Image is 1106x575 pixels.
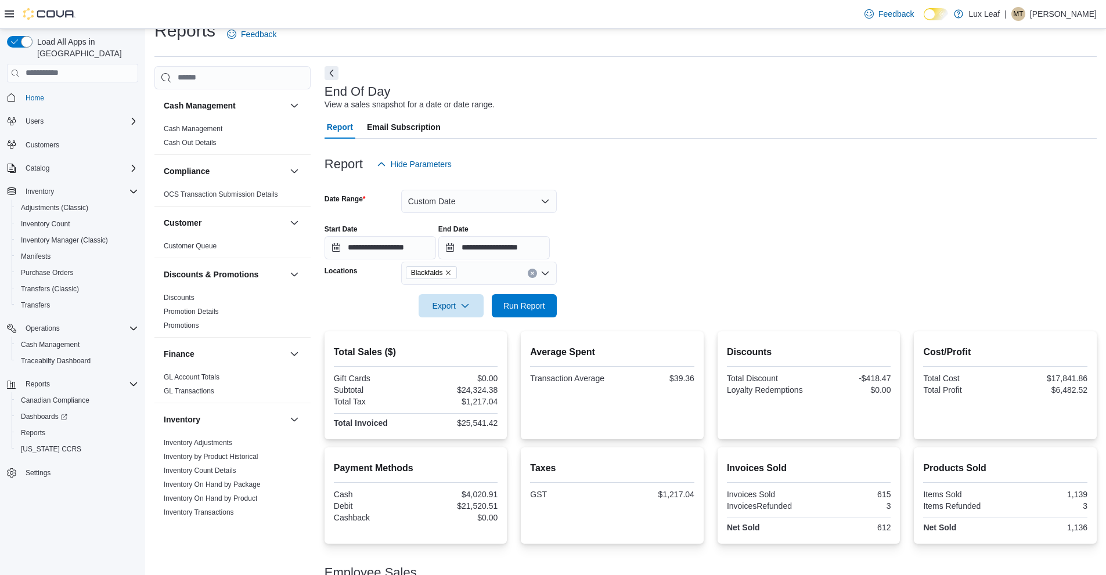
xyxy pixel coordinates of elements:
[222,23,281,46] a: Feedback
[154,370,311,403] div: Finance
[164,387,214,395] a: GL Transactions
[164,321,199,330] span: Promotions
[419,294,484,317] button: Export
[21,444,81,454] span: [US_STATE] CCRS
[12,216,143,232] button: Inventory Count
[164,269,258,280] h3: Discounts & Promotions
[325,266,358,276] label: Locations
[164,165,285,177] button: Compliance
[33,36,138,59] span: Load All Apps in [GEOGRAPHIC_DATA]
[2,320,143,337] button: Operations
[923,461,1087,475] h2: Products Sold
[164,414,285,425] button: Inventory
[154,19,215,42] h1: Reports
[372,153,456,176] button: Hide Parameters
[445,269,452,276] button: Remove Blackfalds from selection in this group
[327,115,353,139] span: Report
[367,115,441,139] span: Email Subscription
[164,100,236,111] h3: Cash Management
[21,219,70,229] span: Inventory Count
[164,217,201,229] h3: Customer
[21,377,138,391] span: Reports
[16,354,138,368] span: Traceabilty Dashboard
[164,139,217,147] a: Cash Out Details
[2,376,143,392] button: Reports
[26,117,44,126] span: Users
[2,160,143,176] button: Catalog
[16,217,75,231] a: Inventory Count
[530,345,694,359] h2: Average Spent
[2,464,143,481] button: Settings
[1008,490,1087,499] div: 1,139
[154,187,311,206] div: Compliance
[21,340,80,349] span: Cash Management
[406,266,457,279] span: Blackfalds
[325,99,495,111] div: View a sales snapshot for a date or date range.
[1004,7,1007,21] p: |
[21,321,138,335] span: Operations
[21,321,64,335] button: Operations
[21,377,55,391] button: Reports
[164,348,194,360] h3: Finance
[164,386,214,396] span: GL Transactions
[164,348,285,360] button: Finance
[164,124,222,133] span: Cash Management
[26,140,59,150] span: Customers
[164,466,236,475] a: Inventory Count Details
[12,441,143,457] button: [US_STATE] CCRS
[2,136,143,153] button: Customers
[16,354,95,368] a: Traceabilty Dashboard
[411,267,443,279] span: Blackfalds
[21,466,55,480] a: Settings
[164,293,194,302] span: Discounts
[164,373,219,381] a: GL Account Totals
[16,282,138,296] span: Transfers (Classic)
[7,85,138,512] nav: Complex example
[16,426,50,440] a: Reports
[287,164,301,178] button: Compliance
[438,225,469,234] label: End Date
[21,138,138,152] span: Customers
[164,439,232,447] a: Inventory Adjustments
[164,165,210,177] h3: Compliance
[2,89,143,106] button: Home
[164,100,285,111] button: Cash Management
[923,490,1003,499] div: Items Sold
[1008,385,1087,395] div: $6,482.52
[12,337,143,353] button: Cash Management
[727,385,806,395] div: Loyalty Redemptions
[418,374,498,383] div: $0.00
[12,392,143,408] button: Canadian Compliance
[164,438,232,447] span: Inventory Adjustments
[811,523,891,532] div: 612
[16,217,138,231] span: Inventory Count
[287,413,301,426] button: Inventory
[16,393,138,407] span: Canadian Compliance
[2,113,143,129] button: Users
[1008,501,1087,511] div: 3
[16,442,138,456] span: Washington CCRS
[334,461,498,475] h2: Payment Methods
[154,291,311,337] div: Discounts & Promotions
[12,248,143,265] button: Manifests
[923,501,1003,511] div: Items Refunded
[727,461,891,475] h2: Invoices Sold
[21,91,138,105] span: Home
[12,297,143,313] button: Transfers
[16,338,84,352] a: Cash Management
[164,125,222,133] a: Cash Management
[16,410,72,424] a: Dashboards
[16,338,138,352] span: Cash Management
[16,266,138,280] span: Purchase Orders
[164,452,258,461] span: Inventory by Product Historical
[1030,7,1097,21] p: [PERSON_NAME]
[16,426,138,440] span: Reports
[401,190,557,213] button: Custom Date
[21,465,138,480] span: Settings
[923,345,1087,359] h2: Cost/Profit
[21,236,108,245] span: Inventory Manager (Classic)
[16,233,138,247] span: Inventory Manager (Classic)
[164,508,234,516] a: Inventory Transactions
[530,461,694,475] h2: Taxes
[528,269,537,278] button: Clear input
